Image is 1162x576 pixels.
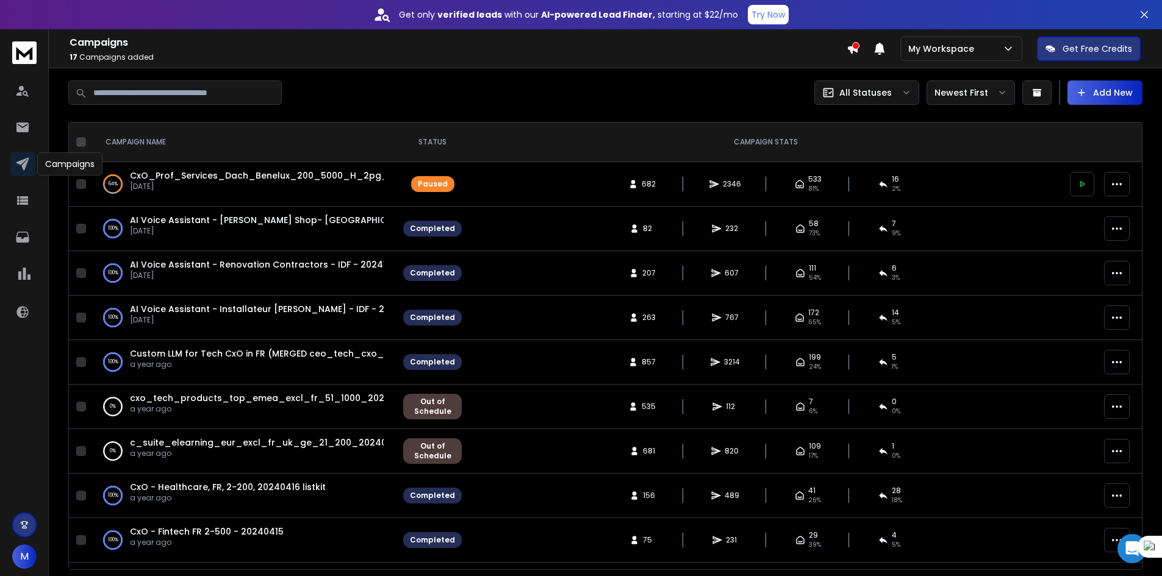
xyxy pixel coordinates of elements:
span: 2346 [723,179,741,189]
span: 28 [892,486,901,496]
p: Get only with our starting at $22/mo [399,9,738,21]
td: 64%CxO_Prof_Services_Dach_Benelux_200_5000_H_2pg_20241205[DATE] [91,162,396,207]
td: 100%AI Voice Assistant - Installateur [PERSON_NAME] - IDF - 20241107[DATE] [91,296,396,340]
span: 820 [725,446,739,456]
span: 607 [725,268,739,278]
span: 682 [642,179,656,189]
span: 54 % [809,273,821,283]
span: 2 % [892,184,900,194]
span: 7 [892,219,896,229]
span: 24 % [809,362,821,372]
p: Get Free Credits [1063,43,1132,55]
td: 100%CxO - Healthcare, FR, 2-200, 20240416 listkita year ago [91,474,396,518]
a: Custom LLM for Tech CxO in FR (MERGED ceo_tech_cxo_fr_11_2000_20240707 - SAFE) [130,347,520,360]
button: M [12,544,37,569]
div: Completed [410,268,455,278]
span: 263 [642,313,656,322]
span: 6 % [809,407,817,416]
span: c_suite_elearning_eur_excl_fr_uk_ge_21_200_20240521 - Safe [130,436,431,449]
span: 172 [808,308,819,318]
span: 1 % [892,362,898,372]
strong: AI-powered Lead Finder, [541,9,655,21]
span: 17 [70,52,77,62]
span: 112 [726,402,738,411]
strong: verified leads [437,9,502,21]
button: Newest First [927,80,1015,105]
span: 0 % [892,451,900,461]
th: CAMPAIGN STATS [469,123,1063,162]
p: [DATE] [130,271,384,280]
p: [DATE] [130,315,384,325]
td: 100%AI Voice Assistant - [PERSON_NAME] Shop- [GEOGRAPHIC_DATA] + 92 - 202411 12-25[DATE] [91,207,396,251]
div: Completed [410,224,455,233]
p: My Workspace [908,43,979,55]
span: 199 [809,352,821,362]
span: 39 % [809,540,821,550]
a: CxO - Healthcare, FR, 2-200, 20240416 listkit [130,481,326,493]
span: 58 [809,219,819,229]
span: 156 [643,491,655,500]
span: 5 [892,352,897,362]
div: Campaigns [37,152,102,176]
p: [DATE] [130,226,384,236]
span: 81 % [808,184,819,194]
p: 64 % [109,178,118,190]
a: CxO_Prof_Services_Dach_Benelux_200_5000_H_2pg_20241205 [130,169,431,182]
p: a year ago [130,360,384,369]
p: a year ago [130,538,284,547]
a: AI Voice Assistant - [PERSON_NAME] Shop- [GEOGRAPHIC_DATA] + 92 - 202411 12-25 [130,214,509,226]
span: 82 [643,224,655,233]
span: 7 [809,397,813,407]
p: 0 % [110,445,116,457]
div: Out of Schedule [410,397,455,416]
span: 231 [726,535,738,545]
a: AI Voice Assistant - Renovation Contractors - IDF - 20241108 [130,258,400,271]
p: a year ago [130,493,326,503]
img: logo [12,41,37,64]
span: AI Voice Assistant - Installateur [PERSON_NAME] - IDF - 20241107 [130,303,418,315]
span: 5 % [892,318,900,327]
span: 5 % [892,540,900,550]
span: 41 [808,486,816,496]
th: STATUS [396,123,469,162]
a: cxo_tech_products_top_emea_excl_fr_51_1000_20240528 [130,392,412,404]
span: 14 [892,308,899,318]
p: 100 % [108,534,118,546]
p: a year ago [130,449,384,458]
span: 681 [643,446,655,456]
td: 100%Custom LLM for Tech CxO in FR (MERGED ceo_tech_cxo_fr_11_2000_20240707 - SAFE)a year ago [91,340,396,385]
span: 75 [643,535,655,545]
p: 0 % [110,400,116,413]
button: Add New [1067,80,1142,105]
td: 100%AI Voice Assistant - Renovation Contractors - IDF - 20241108[DATE] [91,251,396,296]
div: Out of Schedule [410,441,455,461]
span: 207 [642,268,656,278]
div: Completed [410,313,455,322]
span: 6 [892,263,897,273]
p: Try Now [751,9,785,21]
p: All Statuses [839,87,892,99]
td: 100%CxO - Fintech FR 2-500 - 20240415a year ago [91,518,396,563]
span: 232 [725,224,738,233]
span: 767 [725,313,739,322]
div: Completed [410,491,455,500]
div: Open Intercom Messenger [1117,534,1147,563]
p: 100 % [108,222,118,235]
button: Try Now [748,5,789,24]
span: 9 % [892,229,900,238]
span: 533 [808,174,822,184]
span: 4 [892,530,897,540]
th: CAMPAIGN NAME [91,123,396,162]
span: 26 % [808,496,821,505]
span: 73 % [809,229,820,238]
div: Completed [410,535,455,545]
span: 857 [642,357,656,367]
